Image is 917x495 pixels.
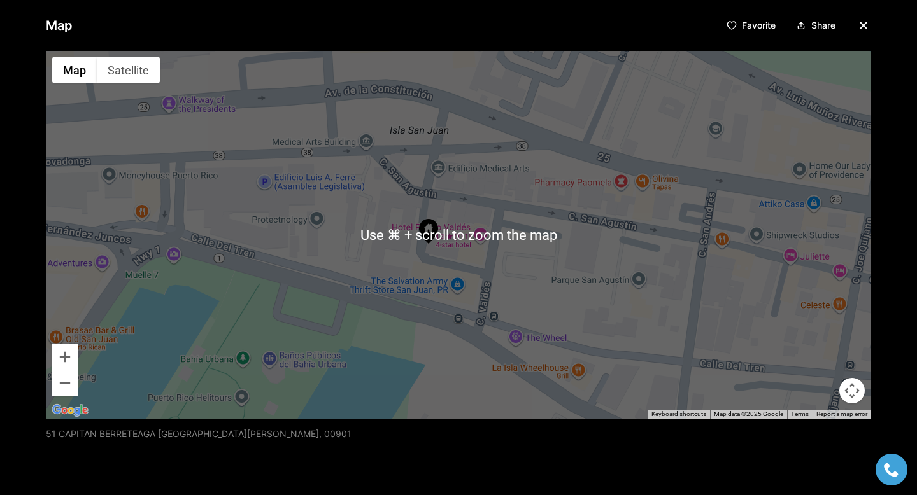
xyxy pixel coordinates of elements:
[722,15,781,36] button: Favorite
[742,20,776,31] p: Favorite
[46,429,352,439] p: 51 CAPITAN BERRETEAGA [GEOGRAPHIC_DATA][PERSON_NAME], 00901
[52,344,78,370] button: Zoom in
[839,378,865,403] button: Map camera controls
[46,13,73,38] p: Map
[791,15,841,36] button: Share
[49,402,91,419] img: Google
[49,402,91,419] a: Open this area in Google Maps (opens a new window)
[714,410,783,417] span: Map data ©2025 Google
[97,57,160,83] button: Show satellite imagery
[52,370,78,396] button: Zoom out
[651,410,706,419] button: Keyboard shortcuts
[816,410,867,417] a: Report a map error
[52,57,97,83] button: Show street map
[791,410,809,417] a: Terms (opens in new tab)
[811,20,835,31] p: Share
